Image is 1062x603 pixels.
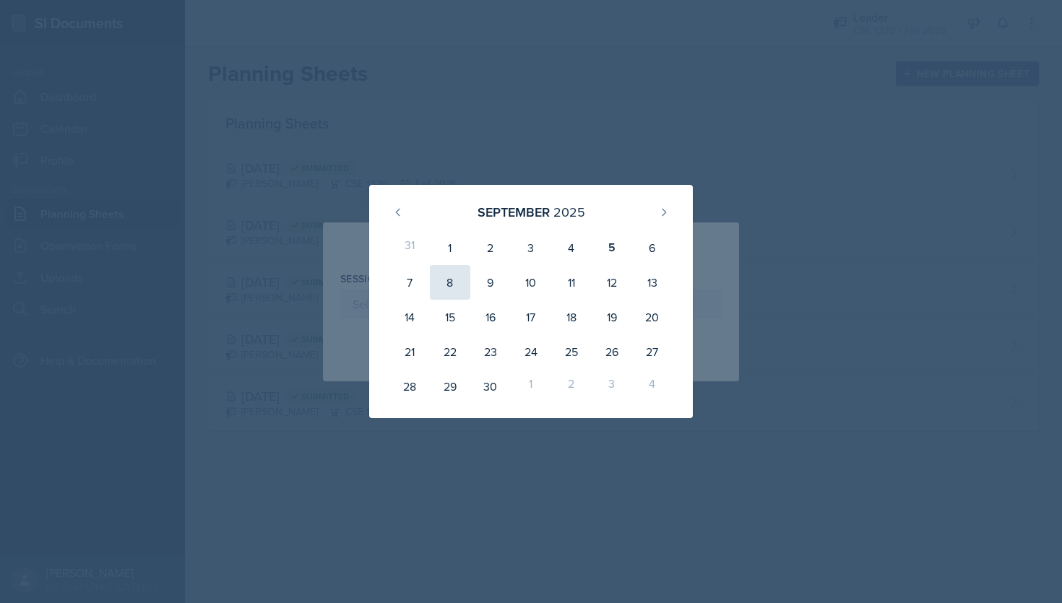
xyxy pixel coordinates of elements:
[551,369,592,404] div: 2
[511,265,551,300] div: 10
[551,300,592,334] div: 18
[389,300,430,334] div: 14
[511,230,551,265] div: 3
[632,265,673,300] div: 13
[478,202,550,222] div: September
[389,369,430,404] div: 28
[511,334,551,369] div: 24
[632,230,673,265] div: 6
[553,202,585,222] div: 2025
[470,334,511,369] div: 23
[470,265,511,300] div: 9
[511,369,551,404] div: 1
[592,265,632,300] div: 12
[592,369,632,404] div: 3
[551,334,592,369] div: 25
[470,300,511,334] div: 16
[592,300,632,334] div: 19
[470,369,511,404] div: 30
[551,230,592,265] div: 4
[389,334,430,369] div: 21
[592,230,632,265] div: 5
[470,230,511,265] div: 2
[430,300,470,334] div: 15
[632,334,673,369] div: 27
[632,369,673,404] div: 4
[430,334,470,369] div: 22
[430,230,470,265] div: 1
[511,300,551,334] div: 17
[430,265,470,300] div: 8
[551,265,592,300] div: 11
[389,265,430,300] div: 7
[632,300,673,334] div: 20
[430,369,470,404] div: 29
[389,230,430,265] div: 31
[592,334,632,369] div: 26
